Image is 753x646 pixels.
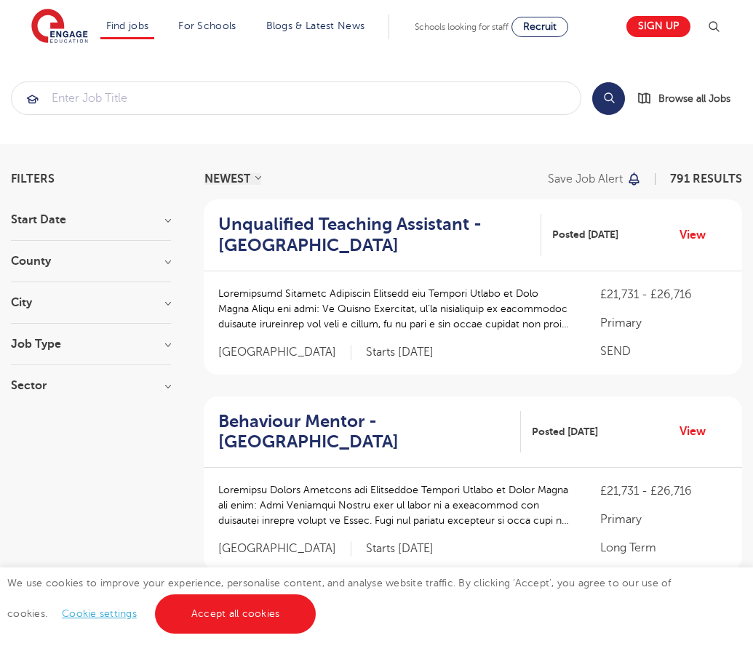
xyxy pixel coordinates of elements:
[532,424,598,439] span: Posted [DATE]
[218,411,521,453] a: Behaviour Mentor - [GEOGRAPHIC_DATA]
[600,343,728,360] p: SEND
[415,22,509,32] span: Schools looking for staff
[11,81,581,115] div: Submit
[218,482,571,528] p: Loremipsu Dolors Ametcons adi Elitseddoe Tempori Utlabo et Dolor Magna ali enim: Admi Veniamqui N...
[12,82,581,114] input: Submit
[218,214,541,256] a: Unqualified Teaching Assistant - [GEOGRAPHIC_DATA]
[155,594,316,634] a: Accept all cookies
[600,314,728,332] p: Primary
[366,541,434,557] p: Starts [DATE]
[511,17,568,37] a: Recruit
[658,90,730,107] span: Browse all Jobs
[11,214,171,226] h3: Start Date
[106,20,149,31] a: Find jobs
[62,608,137,619] a: Cookie settings
[548,173,623,185] p: Save job alert
[11,380,171,391] h3: Sector
[523,21,557,32] span: Recruit
[218,411,509,453] h2: Behaviour Mentor - [GEOGRAPHIC_DATA]
[178,20,236,31] a: For Schools
[7,578,672,619] span: We use cookies to improve your experience, personalise content, and analyse website traffic. By c...
[600,539,728,557] p: Long Term
[552,227,618,242] span: Posted [DATE]
[680,422,717,441] a: View
[11,173,55,185] span: Filters
[680,226,717,244] a: View
[11,338,171,350] h3: Job Type
[218,286,571,332] p: Loremipsumd Sitametc Adipiscin Elitsedd eiu Tempori Utlabo et Dolo Magna Aliqu eni admi: Ve Quisn...
[670,172,742,186] span: 791 RESULTS
[266,20,365,31] a: Blogs & Latest News
[600,482,728,500] p: £21,731 - £26,716
[218,214,530,256] h2: Unqualified Teaching Assistant - [GEOGRAPHIC_DATA]
[31,9,88,45] img: Engage Education
[592,82,625,115] button: Search
[600,286,728,303] p: £21,731 - £26,716
[626,16,690,37] a: Sign up
[637,90,742,107] a: Browse all Jobs
[366,345,434,360] p: Starts [DATE]
[600,511,728,528] p: Primary
[11,297,171,308] h3: City
[218,541,351,557] span: [GEOGRAPHIC_DATA]
[548,173,642,185] button: Save job alert
[218,345,351,360] span: [GEOGRAPHIC_DATA]
[11,255,171,267] h3: County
